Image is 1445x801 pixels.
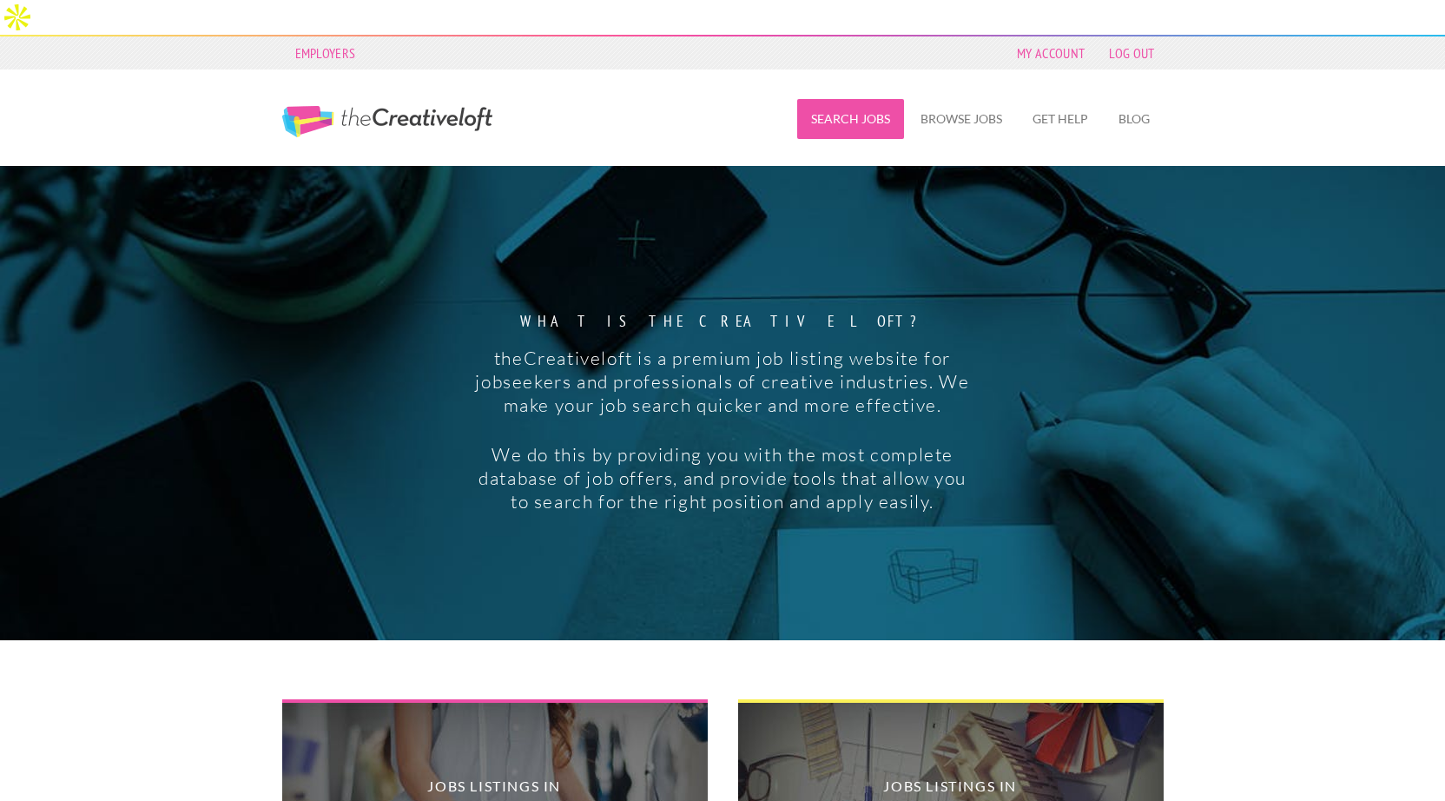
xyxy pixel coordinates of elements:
[1019,99,1102,139] a: Get Help
[282,106,492,137] a: The Creative Loft
[907,99,1016,139] a: Browse Jobs
[1100,41,1163,65] a: Log Out
[472,314,973,329] strong: What is the creative loft?
[287,41,365,65] a: Employers
[797,99,904,139] a: Search Jobs
[472,443,973,513] p: We do this by providing you with the most complete database of job offers, and provide tools that...
[1105,99,1164,139] a: Blog
[1008,41,1093,65] a: My Account
[472,347,973,417] p: theCreativeloft is a premium job listing website for jobseekers and professionals of creative ind...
